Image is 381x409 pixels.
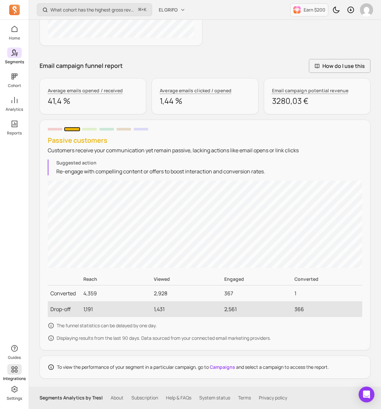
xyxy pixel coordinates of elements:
[309,59,370,73] button: How do I use this
[48,146,362,154] p: Customers receive your communication yet remain passive, lacking actions like email opens or link...
[292,301,362,317] td: 366
[48,301,81,317] td: Drop-off
[7,342,22,362] button: Guides
[131,394,158,401] a: Subscription
[290,3,328,16] button: Earn $200
[48,335,362,342] p: Displaying results from the last 90 days. Data sourced from your connected email marketing provid...
[56,167,265,175] p: Re-engage with compelling content or offers to boost interaction and conversion rates.
[40,61,123,70] p: Email campaign funnel report
[48,181,362,268] canvas: chart
[48,136,362,145] p: Passive customers
[81,285,151,301] td: 4,359
[3,376,26,381] p: Integrations
[159,7,177,13] span: EL GRIFO
[222,285,292,301] td: 367
[8,83,21,88] p: Cohort
[210,364,235,370] a: Campaigns
[199,394,230,401] a: System status
[6,107,23,112] p: Analytics
[48,96,138,106] p: 41,4 %
[48,322,362,330] p: The funnel statistics can be delayed by one day.
[238,394,251,401] a: Terms
[7,131,22,136] p: Reports
[272,87,348,94] span: Email campaign potential revenue
[111,394,123,401] a: About
[151,301,222,317] td: 1,431
[292,273,362,285] th: Converted
[7,396,22,401] p: Settings
[151,285,222,301] td: 2,928
[81,301,151,317] td: 1,191
[57,364,329,370] p: To view the performance of your segment in a particular campaign, go to and select a campaign to ...
[48,285,81,301] td: Converted
[144,7,147,13] kbd: K
[81,273,151,285] th: Reach
[56,160,265,166] p: Suggested action
[222,301,292,317] td: 2,561
[9,36,20,41] p: Home
[360,3,373,16] img: avatar
[138,6,142,14] kbd: ⌘
[48,87,123,94] span: Average emails opened / received
[37,3,152,16] button: What cohort has the highest gross revenue over time?⌘+K
[359,387,374,402] div: Open Intercom Messenger
[8,355,21,360] p: Guides
[5,59,24,65] p: Segments
[222,273,292,285] th: Engaged
[40,394,103,401] p: Segments Analytics by Tresl
[160,96,250,106] p: 1,44 %
[138,6,147,13] span: +
[50,7,136,13] p: What cohort has the highest gross revenue over time?
[48,273,81,285] th: type
[272,96,362,106] p: 3280,03 €
[292,285,362,301] td: 1
[155,4,189,16] button: EL GRIFO
[330,3,343,16] button: Toggle dark mode
[160,87,231,94] span: Average emails clicked / opened
[151,273,222,285] th: Viewed
[259,394,287,401] a: Privacy policy
[166,394,191,401] a: Help & FAQs
[304,7,325,13] p: Earn $200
